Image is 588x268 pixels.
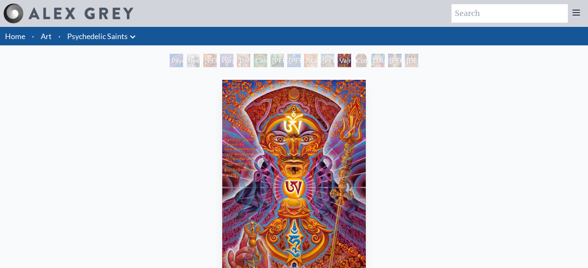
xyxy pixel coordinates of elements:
[220,54,234,67] div: Purple [DEMOGRAPHIC_DATA]
[388,54,402,67] div: [PERSON_NAME]
[170,54,183,67] div: Psychedelic Healing
[321,54,334,67] div: [PERSON_NAME]
[5,32,25,41] a: Home
[203,54,217,67] div: [PERSON_NAME] M.D., Cartographer of Consciousness
[405,54,418,67] div: [DEMOGRAPHIC_DATA]
[186,54,200,67] div: Beethoven
[254,54,267,67] div: Cannabacchus
[67,30,128,42] a: Psychedelic Saints
[29,27,37,45] li: ·
[237,54,250,67] div: The Shulgins and their Alchemical Angels
[354,54,368,67] div: Cosmic [DEMOGRAPHIC_DATA]
[371,54,385,67] div: Dalai Lama
[451,4,568,23] input: Search
[287,54,301,67] div: [PERSON_NAME] & the New Eleusis
[270,54,284,67] div: [PERSON_NAME][US_STATE] - Hemp Farmer
[41,30,52,42] a: Art
[338,54,351,67] div: Vajra Guru
[304,54,318,67] div: St. [PERSON_NAME] & The LSD Revelation Revolution
[55,27,64,45] li: ·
